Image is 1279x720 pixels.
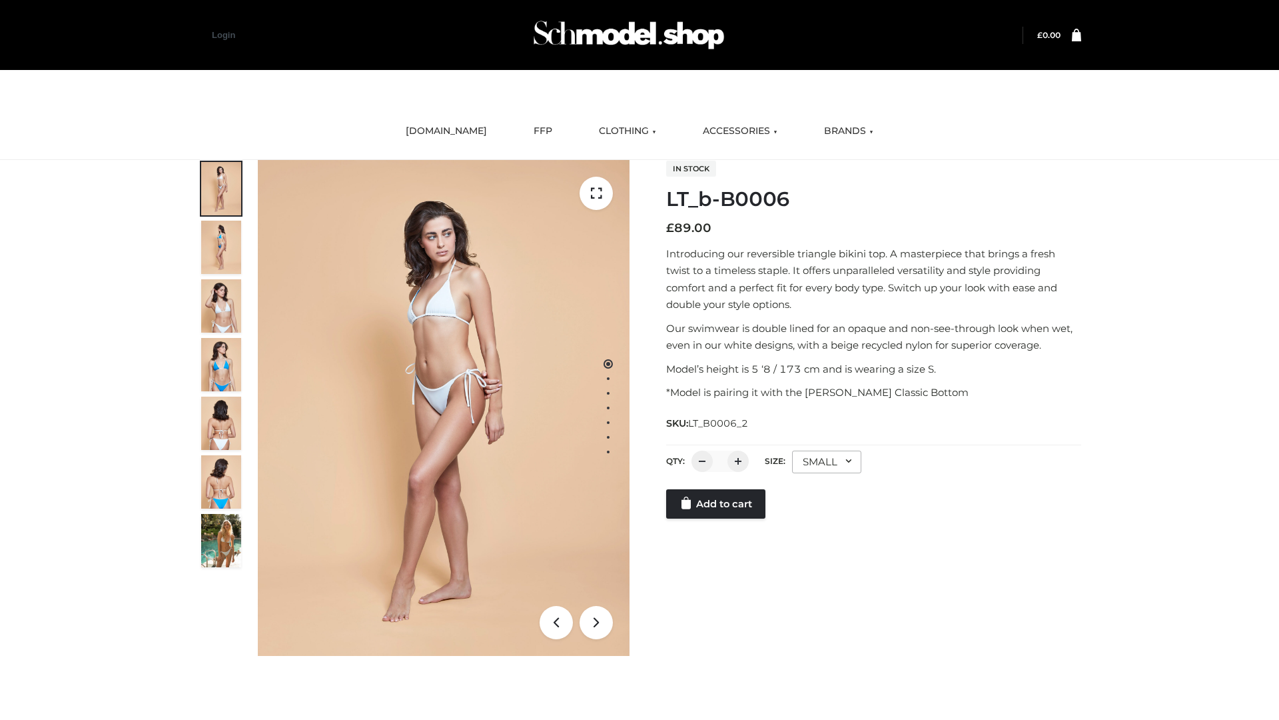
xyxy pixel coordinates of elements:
[258,160,630,656] img: LT_b-B0006
[201,279,241,333] img: ArielClassicBikiniTop_CloudNine_AzureSky_OW114ECO_3-scaled.jpg
[814,117,883,146] a: BRANDS
[666,161,716,177] span: In stock
[666,361,1081,378] p: Model’s height is 5 ‘8 / 173 cm and is wearing a size S.
[1037,30,1061,40] bdi: 0.00
[212,30,235,40] a: Login
[666,415,749,431] span: SKU:
[524,117,562,146] a: FFP
[201,162,241,215] img: ArielClassicBikiniTop_CloudNine_AzureSky_OW114ECO_1-scaled.jpg
[666,221,674,235] span: £
[201,221,241,274] img: ArielClassicBikiniTop_CloudNine_AzureSky_OW114ECO_2-scaled.jpg
[666,384,1081,401] p: *Model is pairing it with the [PERSON_NAME] Classic Bottom
[792,451,861,473] div: SMALL
[666,187,1081,211] h1: LT_b-B0006
[1037,30,1061,40] a: £0.00
[666,489,765,519] a: Add to cart
[396,117,497,146] a: [DOMAIN_NAME]
[589,117,666,146] a: CLOTHING
[201,397,241,450] img: ArielClassicBikiniTop_CloudNine_AzureSky_OW114ECO_7-scaled.jpg
[693,117,787,146] a: ACCESSORIES
[666,456,685,466] label: QTY:
[201,514,241,567] img: Arieltop_CloudNine_AzureSky2.jpg
[529,9,729,61] img: Schmodel Admin 964
[765,456,785,466] label: Size:
[666,221,711,235] bdi: 89.00
[201,338,241,391] img: ArielClassicBikiniTop_CloudNine_AzureSky_OW114ECO_4-scaled.jpg
[666,320,1081,354] p: Our swimwear is double lined for an opaque and non-see-through look when wet, even in our white d...
[666,245,1081,313] p: Introducing our reversible triangle bikini top. A masterpiece that brings a fresh twist to a time...
[201,455,241,509] img: ArielClassicBikiniTop_CloudNine_AzureSky_OW114ECO_8-scaled.jpg
[1037,30,1043,40] span: £
[688,417,748,429] span: LT_B0006_2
